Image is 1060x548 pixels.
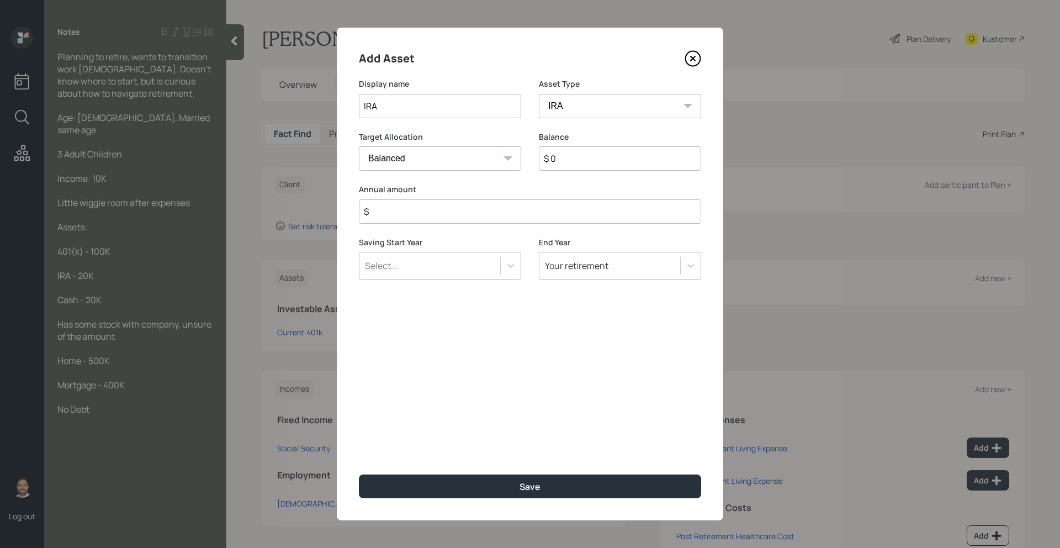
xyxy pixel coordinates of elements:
[359,131,521,143] label: Target Allocation
[539,78,701,89] label: Asset Type
[365,260,397,272] div: Select...
[359,237,521,248] label: Saving Start Year
[359,50,415,67] h4: Add Asset
[359,475,701,498] button: Save
[359,184,701,195] label: Annual amount
[545,260,608,272] div: Your retirement
[539,131,701,143] label: Balance
[539,237,701,248] label: End Year
[520,481,540,493] div: Save
[359,78,521,89] label: Display name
